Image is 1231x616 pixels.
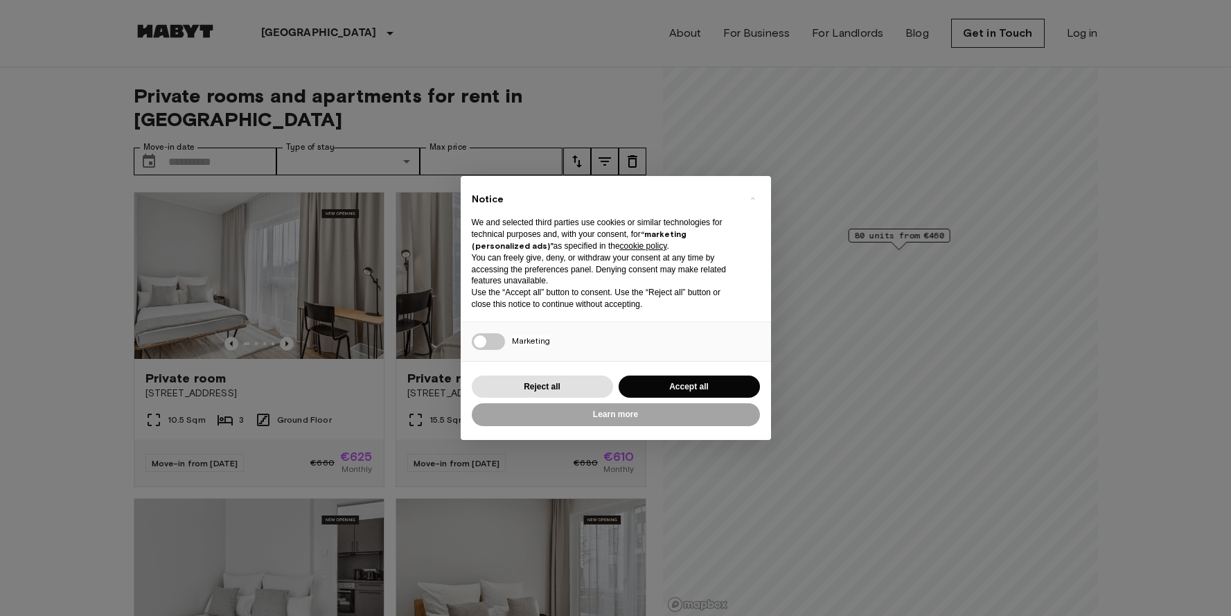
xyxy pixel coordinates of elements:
[472,403,760,426] button: Learn more
[619,376,760,398] button: Accept all
[620,241,667,251] a: cookie policy
[472,376,613,398] button: Reject all
[512,335,550,346] span: Marketing
[472,287,738,310] p: Use the “Accept all” button to consent. Use the “Reject all” button or close this notice to conti...
[472,229,687,251] strong: “marketing (personalized ads)”
[742,187,764,209] button: Close this notice
[472,217,738,252] p: We and selected third parties use cookies or similar technologies for technical purposes and, wit...
[472,193,738,206] h2: Notice
[750,190,755,206] span: ×
[472,252,738,287] p: You can freely give, deny, or withdraw your consent at any time by accessing the preferences pane...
